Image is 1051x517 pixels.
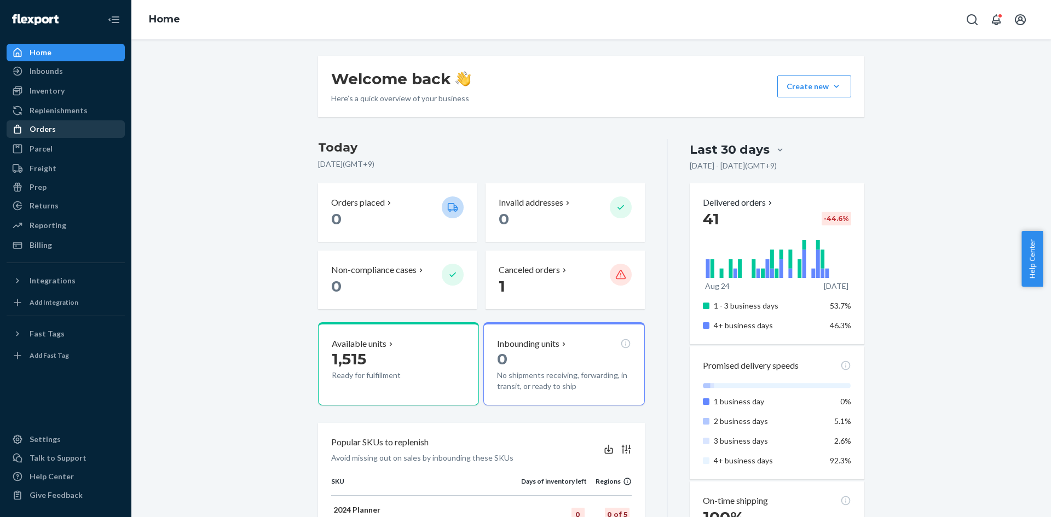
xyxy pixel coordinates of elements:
ol: breadcrumbs [140,4,189,36]
p: Here’s a quick overview of your business [331,93,471,104]
p: Inbounding units [497,338,559,350]
button: Available units1,515Ready for fulfillment [318,322,479,405]
a: Replenishments [7,102,125,119]
div: Talk to Support [30,452,86,463]
span: 0 [331,210,342,228]
a: Home [7,44,125,61]
div: Inventory [30,85,65,96]
span: 0 [499,210,509,228]
a: Add Integration [7,294,125,311]
button: Orders placed 0 [318,183,477,242]
h3: Today [318,139,645,156]
p: Ready for fulfillment [332,370,433,381]
button: Close Navigation [103,9,125,31]
a: Billing [7,236,125,254]
h1: Welcome back [331,69,471,89]
a: Settings [7,431,125,448]
a: Freight [7,160,125,177]
div: Add Fast Tag [30,351,69,360]
p: 4+ business days [714,455,822,466]
p: 2024 Planner [333,504,519,515]
span: 46.3% [830,321,851,330]
p: Non-compliance cases [331,264,417,276]
div: Orders [30,124,56,135]
div: Integrations [30,275,76,286]
div: Parcel [30,143,53,154]
div: Prep [30,182,47,193]
span: 2.6% [834,436,851,445]
a: Help Center [7,468,125,485]
span: 1 [499,277,505,295]
button: Give Feedback [7,486,125,504]
span: 53.7% [830,301,851,310]
span: 1,515 [332,350,366,368]
p: No shipments receiving, forwarding, in transit, or ready to ship [497,370,631,392]
button: Inbounding units0No shipments receiving, forwarding, in transit, or ready to ship [483,322,644,405]
span: 5.1% [834,416,851,426]
button: Fast Tags [7,325,125,342]
div: Home [30,47,51,58]
p: [DATE] ( GMT+9 ) [318,159,645,170]
a: Orders [7,120,125,138]
p: Invalid addresses [499,196,563,209]
button: Invalid addresses 0 [486,183,644,242]
a: Returns [7,197,125,214]
p: Popular SKUs to replenish [331,436,429,449]
p: 1 business day [714,396,822,407]
p: 3 business days [714,435,822,446]
p: [DATE] [824,281,848,292]
p: On-time shipping [703,495,768,507]
p: Available units [332,338,386,350]
button: Open Search Box [961,9,983,31]
button: Open notifications [985,9,1007,31]
p: 4+ business days [714,320,822,331]
div: Fast Tags [30,328,65,339]
img: Flexport logo [12,14,59,25]
img: hand-wave emoji [455,71,471,86]
span: 0 [497,350,507,368]
button: Non-compliance cases 0 [318,251,477,309]
span: 0% [840,397,851,406]
div: Regions [587,477,632,486]
div: Returns [30,200,59,211]
a: Prep [7,178,125,196]
p: 2 business days [714,416,822,427]
div: Reporting [30,220,66,231]
a: Reporting [7,217,125,234]
a: Home [149,13,180,25]
button: Help Center [1021,231,1043,287]
p: Promised delivery speeds [703,359,799,372]
a: Add Fast Tag [7,347,125,364]
div: -44.6 % [822,212,851,225]
button: Canceled orders 1 [486,251,644,309]
a: Inventory [7,82,125,100]
div: Inbounds [30,66,63,77]
button: Open account menu [1009,9,1031,31]
a: Inbounds [7,62,125,80]
div: Give Feedback [30,490,83,501]
p: [DATE] - [DATE] ( GMT+9 ) [690,160,777,171]
p: Aug 24 [705,281,730,292]
p: 1 - 3 business days [714,300,822,311]
button: Delivered orders [703,196,775,209]
div: Billing [30,240,52,251]
a: Talk to Support [7,449,125,467]
p: Canceled orders [499,264,560,276]
button: Integrations [7,272,125,289]
th: Days of inventory left [521,477,587,495]
th: SKU [331,477,521,495]
button: Create new [777,75,851,97]
div: Freight [30,163,56,174]
span: 0 [331,277,342,295]
p: Avoid missing out on sales by inbounding these SKUs [331,452,513,463]
div: Replenishments [30,105,88,116]
div: Settings [30,434,61,445]
a: Parcel [7,140,125,158]
span: 92.3% [830,456,851,465]
div: Last 30 days [690,141,770,158]
p: Orders placed [331,196,385,209]
div: Help Center [30,471,74,482]
div: Add Integration [30,298,78,307]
